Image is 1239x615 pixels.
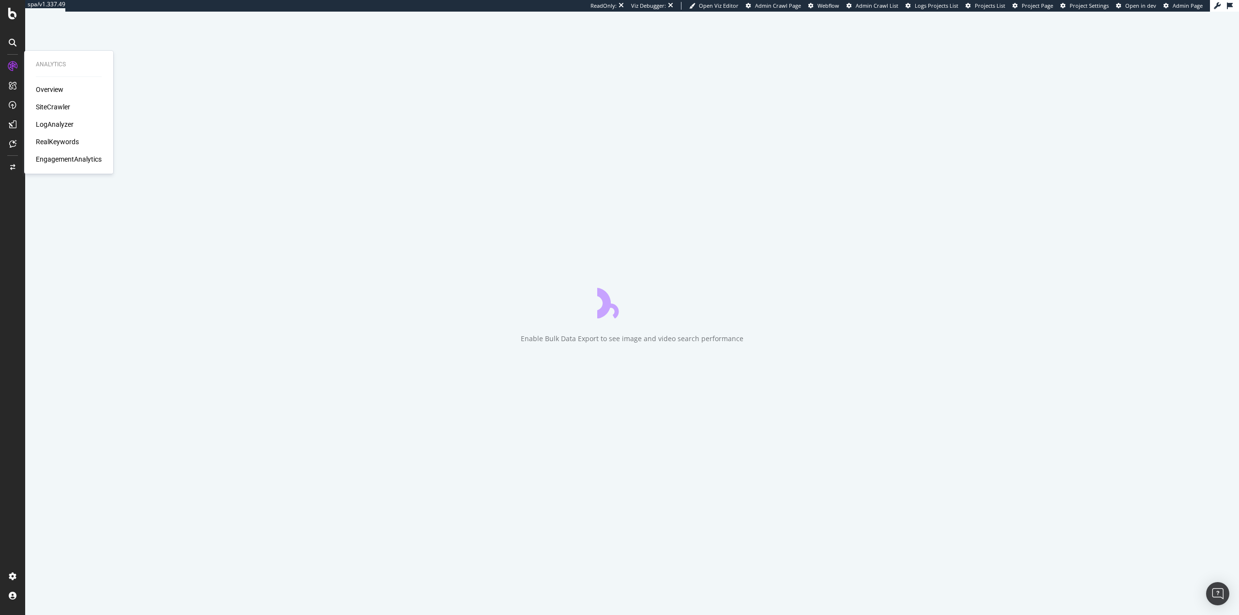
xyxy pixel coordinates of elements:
div: animation [597,284,667,318]
span: Admin Crawl Page [755,2,801,9]
span: Webflow [817,2,839,9]
div: ReadOnly: [590,2,617,10]
a: RealKeywords [36,137,79,147]
a: Admin Crawl Page [746,2,801,10]
a: Open in dev [1116,2,1156,10]
a: LogAnalyzer [36,120,74,129]
div: Enable Bulk Data Export to see image and video search performance [521,334,743,344]
a: Open Viz Editor [689,2,739,10]
a: SiteCrawler [36,102,70,112]
a: Projects List [966,2,1005,10]
div: Viz Debugger: [631,2,666,10]
a: Admin Crawl List [846,2,898,10]
div: Open Intercom Messenger [1206,582,1229,605]
div: Analytics [36,60,102,69]
span: Admin Crawl List [856,2,898,9]
a: Logs Projects List [906,2,958,10]
a: EngagementAnalytics [36,154,102,164]
span: Project Settings [1070,2,1109,9]
a: Project Page [1012,2,1053,10]
span: Project Page [1022,2,1053,9]
a: Webflow [808,2,839,10]
a: Overview [36,85,63,94]
a: Project Settings [1060,2,1109,10]
span: Open Viz Editor [699,2,739,9]
span: Projects List [975,2,1005,9]
span: Logs Projects List [915,2,958,9]
span: Admin Page [1173,2,1203,9]
a: Admin Page [1163,2,1203,10]
span: Open in dev [1125,2,1156,9]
